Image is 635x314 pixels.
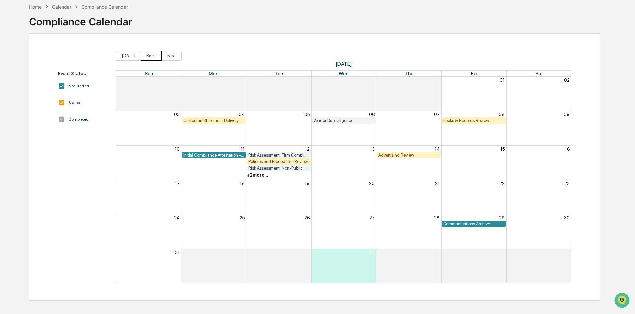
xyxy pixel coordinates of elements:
span: Thu [405,71,413,76]
button: 01 [240,250,245,255]
button: 23 [564,181,570,186]
button: 27 [174,77,180,83]
button: 02 [564,77,570,83]
button: 24 [174,215,180,220]
button: 28 [434,215,440,220]
div: Completed [68,117,89,122]
span: Wed [339,71,349,76]
span: [DATE] [116,61,572,67]
div: Start new chat [23,51,109,57]
button: 01 [500,77,505,83]
button: 16 [565,146,570,152]
button: 11 [241,146,245,152]
div: Month View [116,70,572,283]
a: 🖐️Preclearance [4,81,46,93]
button: 06 [369,112,375,117]
button: 19 [305,181,310,186]
div: Initial Compliance Attestation - SEC Registration [183,153,244,157]
button: 05 [304,112,310,117]
button: Back [141,51,162,61]
div: Started [68,100,82,105]
div: 🔎 [7,97,12,102]
span: Preclearance [13,84,43,90]
button: 14 [435,146,440,152]
a: Powered byPylon [47,112,80,118]
button: 18 [240,181,245,186]
button: 13 [370,146,375,152]
button: 10 [175,146,180,152]
div: + 2 more... [247,172,268,178]
div: Communications Archive [443,221,504,226]
button: 25 [240,215,245,220]
div: Risk Assessment: Non-Public Information [248,166,310,171]
button: 15 [500,146,505,152]
span: Sat [535,71,543,76]
span: Fri [471,71,477,76]
div: Policies and Procedures Review [248,159,310,164]
div: 🗄️ [48,84,54,90]
span: Mon [209,71,218,76]
div: Books & Records Review [443,118,504,123]
span: Data Lookup [13,96,42,103]
div: Event Status [58,71,109,76]
iframe: Open customer support [614,292,632,310]
button: 06 [564,250,570,255]
button: 22 [499,181,505,186]
button: 20 [369,181,375,186]
button: 27 [369,215,375,220]
button: 04 [434,250,440,255]
div: Compliance Calendar [29,10,132,28]
button: 17 [175,181,180,186]
div: Vendor Due Diligence [313,118,374,123]
button: Next [162,51,182,61]
button: 30 [564,215,570,220]
div: 🖐️ [7,84,12,90]
a: 🗄️Attestations [46,81,85,93]
button: Start new chat [113,53,121,61]
button: 12 [305,146,310,152]
div: Advertising Review [378,153,440,157]
span: Sun [145,71,153,76]
button: 04 [239,112,245,117]
div: Home [29,4,42,10]
div: Compliance Calendar [81,4,128,10]
button: 30 [369,77,375,83]
button: 28 [239,77,245,83]
button: 31 [175,250,180,255]
button: 03 [369,250,375,255]
span: Pylon [66,113,80,118]
button: [DATE] [116,51,141,61]
button: 08 [499,112,505,117]
button: 07 [434,112,440,117]
div: Not Started [68,84,89,88]
span: Attestations [55,84,82,90]
button: 29 [304,77,310,83]
button: 02 [304,250,310,255]
div: Risk Assessment: Firm Compliance/Fiduciary Duty [248,153,310,157]
button: 05 [499,250,505,255]
button: 09 [564,112,570,117]
div: Custodian Statement Delivery Review [183,118,244,123]
button: 21 [435,181,440,186]
div: Calendar [52,4,71,10]
div: We're available if you need us! [23,57,84,63]
button: 29 [499,215,505,220]
button: 26 [304,215,310,220]
p: How can we help? [7,14,121,25]
img: 1746055101610-c473b297-6a78-478c-a979-82029cc54cd1 [7,51,19,63]
a: 🔎Data Lookup [4,94,45,106]
button: 03 [174,112,180,117]
button: 31 [435,77,440,83]
span: Tue [275,71,283,76]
